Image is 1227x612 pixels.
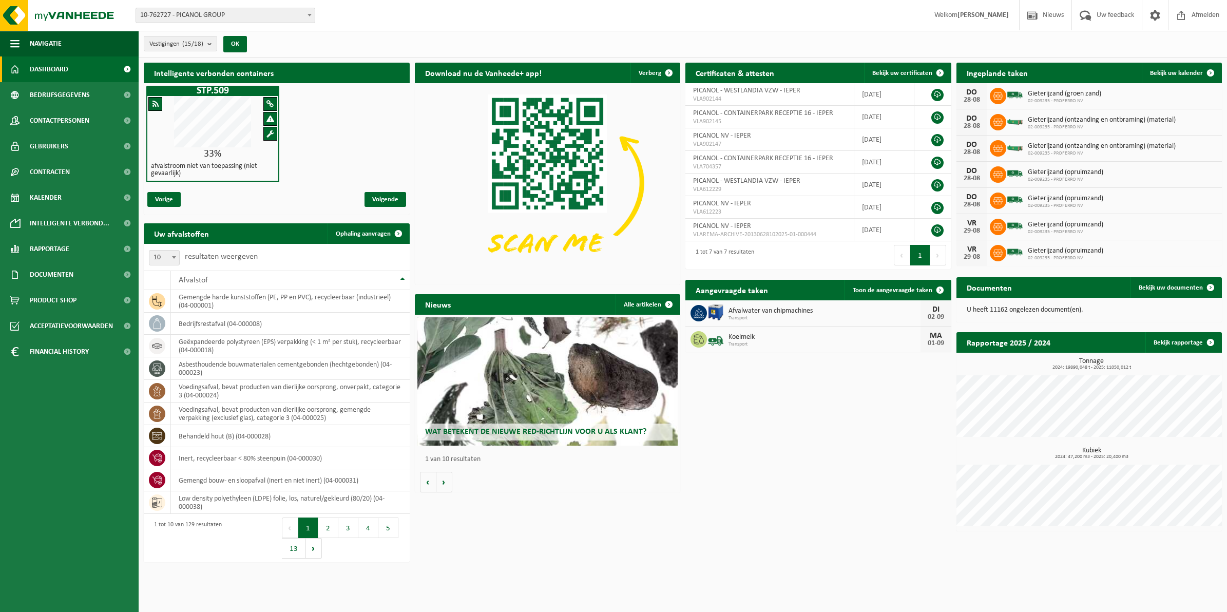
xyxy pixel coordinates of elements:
span: Gieterijzand (ontzanding en ontbraming) (material) [1028,142,1176,150]
a: Ophaling aanvragen [328,223,409,244]
span: 10-762727 - PICANOL GROUP [136,8,315,23]
span: VLAREMA-ARCHIVE-20130628102025-01-000444 [693,231,846,239]
td: [DATE] [854,151,914,174]
h2: Uw afvalstoffen [144,223,219,243]
span: Intelligente verbond... [30,211,109,236]
button: OK [223,36,247,52]
span: Afvalstof [179,276,208,284]
td: voedingsafval, bevat producten van dierlijke oorsprong, onverpakt, categorie 3 (04-000024) [171,380,409,403]
button: 13 [282,538,306,559]
button: Volgende [436,472,452,492]
div: DO [962,88,982,97]
span: PICANOL NV - IEPER [693,222,751,230]
div: MA [926,332,946,340]
div: DI [926,305,946,314]
span: Product Shop [30,288,76,313]
h2: Documenten [956,277,1022,297]
span: PICANOL - CONTAINERPARK RECEPTIE 16 - IEPER [693,109,833,117]
h3: Kubiek [962,447,1222,460]
button: 3 [338,518,358,538]
span: 02-009235 - PROFERRO NV [1028,177,1103,183]
span: Verberg [639,70,661,76]
span: Navigatie [30,31,62,56]
span: 02-009235 - PROFERRO NV [1028,150,1176,157]
span: Bekijk uw kalender [1150,70,1203,76]
img: HK-XC-10-GN-00 [1006,143,1024,152]
span: Gieterijzand (opruimzand) [1028,195,1103,203]
div: 28-08 [962,123,982,130]
td: behandeld hout (B) (04-000028) [171,425,409,447]
td: [DATE] [854,83,914,106]
td: gemengde harde kunststoffen (PE, PP en PVC), recycleerbaar (industrieel) (04-000001) [171,290,409,313]
span: PICANOL - WESTLANDIA VZW - IEPER [693,177,800,185]
td: geëxpandeerde polystyreen (EPS) verpakking (< 1 m² per stuk), recycleerbaar (04-000018) [171,335,409,357]
span: 10 [149,250,180,265]
label: resultaten weergeven [185,253,258,261]
img: BL-SO-LV [1006,86,1024,104]
span: Gieterijzand (opruimzand) [1028,247,1103,255]
button: Verberg [630,63,679,83]
h2: Nieuws [415,294,461,314]
a: Alle artikelen [616,294,679,315]
h3: Tonnage [962,358,1222,370]
div: 1 tot 7 van 7 resultaten [691,244,754,266]
a: Bekijk uw documenten [1130,277,1221,298]
button: Vorige [420,472,436,492]
td: [DATE] [854,106,914,128]
span: 10 [149,251,179,265]
span: VLA902147 [693,140,846,148]
span: VLA704357 [693,163,846,171]
span: VLA902145 [693,118,846,126]
span: 2024: 47,200 m3 - 2025: 20,400 m3 [962,454,1222,460]
span: Vestigingen [149,36,203,52]
a: Bekijk uw certificaten [864,63,950,83]
div: VR [962,219,982,227]
span: PICANOL NV - IEPER [693,200,751,207]
div: 1 tot 10 van 129 resultaten [149,517,222,560]
span: 02-009235 - PROFERRO NV [1028,229,1103,235]
span: Contactpersonen [30,108,89,133]
img: BL-SO-LV [1006,217,1024,235]
h2: Ingeplande taken [956,63,1038,83]
div: 28-08 [962,97,982,104]
span: Transport [728,315,921,321]
td: [DATE] [854,128,914,151]
div: DO [962,114,982,123]
span: 02-009235 - PROFERRO NV [1028,124,1176,130]
h2: Aangevraagde taken [685,280,778,300]
img: HK-XC-10-GN-00 [1006,117,1024,126]
img: BL-SO-LV [1006,165,1024,182]
button: Previous [894,245,910,265]
td: bedrijfsrestafval (04-000008) [171,313,409,335]
strong: [PERSON_NAME] [957,11,1009,19]
span: Gieterijzand (ontzanding en ontbraming) (material) [1028,116,1176,124]
span: Bekijk uw certificaten [872,70,932,76]
button: 1 [298,518,318,538]
span: Kalender [30,185,62,211]
td: inert, recycleerbaar < 80% steenpuin (04-000030) [171,447,409,469]
img: BL-SO-LV [1006,191,1024,208]
td: [DATE] [854,219,914,241]
h2: Certificaten & attesten [685,63,784,83]
span: VLA612229 [693,185,846,194]
span: Gieterijzand (groen zand) [1028,90,1101,98]
span: Afvalwater van chipmachines [728,307,921,315]
span: Dashboard [30,56,68,82]
img: PB-IC-1000-HPE-00-08 [707,303,724,321]
img: BL-SO-LV [1006,243,1024,261]
span: 2024: 19890,048 t - 2025: 11050,012 t [962,365,1222,370]
td: low density polyethyleen (LDPE) folie, los, naturel/gekleurd (80/20) (04-000038) [171,491,409,514]
a: Wat betekent de nieuwe RED-richtlijn voor u als klant? [417,317,678,446]
button: 4 [358,518,378,538]
td: gemengd bouw- en sloopafval (inert en niet inert) (04-000031) [171,469,409,491]
span: Vorige [147,192,181,207]
img: BL-LQ-LV [707,330,724,347]
div: 01-09 [926,340,946,347]
a: Bekijk uw kalender [1142,63,1221,83]
span: PICANOL - WESTLANDIA VZW - IEPER [693,87,800,94]
span: VLA902144 [693,95,846,103]
h2: Rapportage 2025 / 2024 [956,332,1061,352]
td: asbesthoudende bouwmaterialen cementgebonden (hechtgebonden) (04-000023) [171,357,409,380]
span: Gebruikers [30,133,68,159]
td: voedingsafval, bevat producten van dierlijke oorsprong, gemengde verpakking (exclusief glas), cat... [171,403,409,425]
